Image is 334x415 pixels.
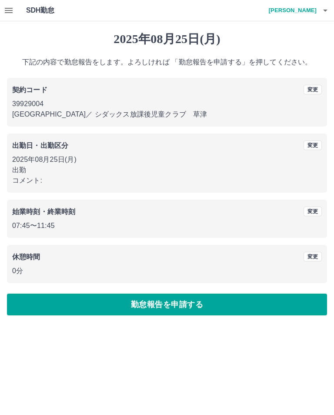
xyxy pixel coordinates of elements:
h1: 2025年08月25日(月) [7,32,327,47]
p: 07:45 〜 11:45 [12,221,322,231]
b: 出勤日・出勤区分 [12,142,68,149]
b: 始業時刻・終業時刻 [12,208,75,215]
button: 変更 [304,252,322,261]
button: 変更 [304,207,322,216]
p: 0分 [12,266,322,276]
button: 変更 [304,85,322,94]
b: 休憩時間 [12,253,40,261]
p: コメント: [12,175,322,186]
button: 変更 [304,141,322,150]
button: 勤怠報告を申請する [7,294,327,315]
p: [GEOGRAPHIC_DATA] ／ シダックス放課後児童クラブ 草津 [12,109,322,120]
p: 下記の内容で勤怠報告をします。よろしければ 「勤怠報告を申請する」を押してください。 [7,57,327,67]
p: 39929004 [12,99,322,109]
b: 契約コード [12,86,47,94]
p: 出勤 [12,165,322,175]
p: 2025年08月25日(月) [12,154,322,165]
